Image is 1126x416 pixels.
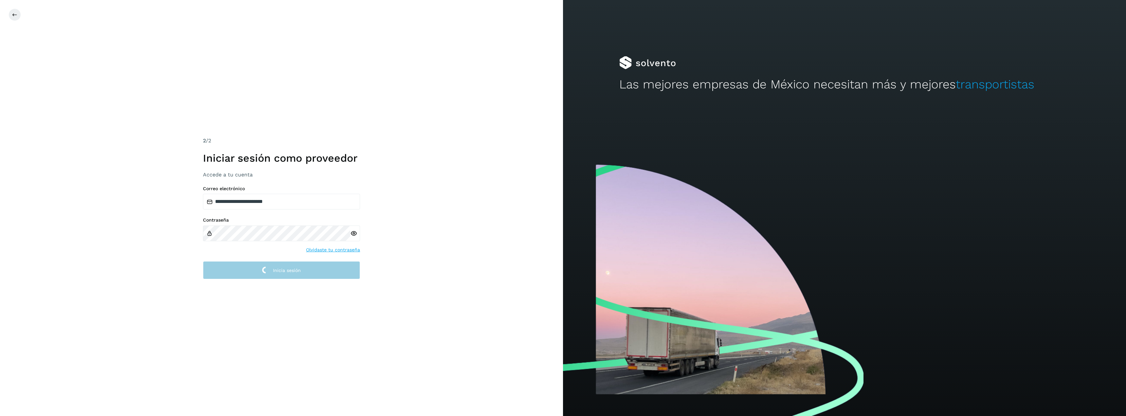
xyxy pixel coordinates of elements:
h2: Las mejores empresas de México necesitan más y mejores [619,77,1070,92]
span: transportistas [956,77,1034,91]
label: Correo electrónico [203,186,360,191]
h1: Iniciar sesión como proveedor [203,152,360,164]
div: /2 [203,137,360,145]
h3: Accede a tu cuenta [203,172,360,178]
button: Inicia sesión [203,261,360,279]
span: Inicia sesión [273,268,301,273]
a: Olvidaste tu contraseña [306,246,360,253]
span: 2 [203,137,206,144]
label: Contraseña [203,217,360,223]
